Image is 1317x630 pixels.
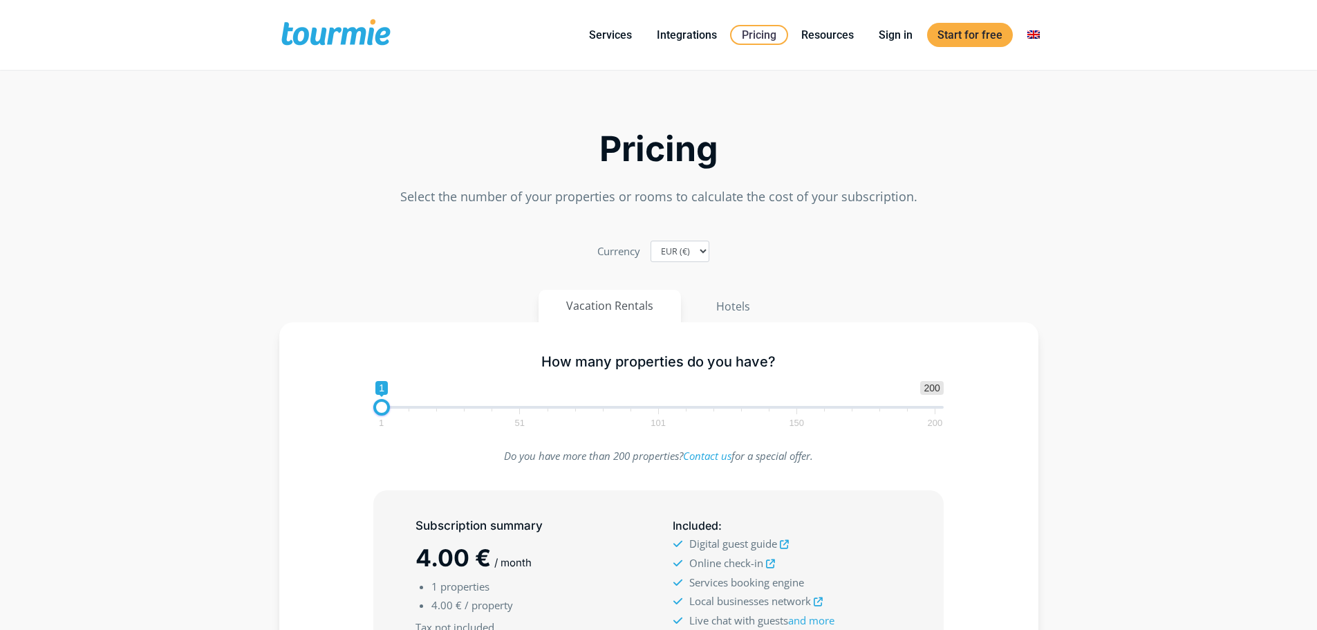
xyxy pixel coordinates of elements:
[689,537,777,550] span: Digital guest guide
[539,290,681,322] button: Vacation Rentals
[673,517,901,535] h5: :
[689,613,834,627] span: Live chat with guests
[648,420,668,426] span: 101
[579,26,642,44] a: Services
[415,544,491,572] span: 4.00 €
[689,556,763,570] span: Online check-in
[373,447,944,465] p: Do you have more than 200 properties? for a special offer.
[375,381,388,395] span: 1
[431,598,462,612] span: 4.00 €
[1017,26,1050,44] a: Switch to
[927,23,1013,47] a: Start for free
[431,580,438,593] span: 1
[689,575,804,589] span: Services booking engine
[646,26,727,44] a: Integrations
[673,519,718,532] span: Included
[377,420,386,426] span: 1
[730,25,788,45] a: Pricing
[683,449,731,463] a: Contact us
[791,26,864,44] a: Resources
[279,133,1038,165] h2: Pricing
[494,556,532,569] span: / month
[415,517,644,535] h5: Subscription summary
[787,420,806,426] span: 150
[920,381,943,395] span: 200
[868,26,923,44] a: Sign in
[373,353,944,371] h5: How many properties do you have?
[926,420,945,426] span: 200
[788,613,834,627] a: and more
[689,594,811,608] span: Local businesses network
[513,420,527,426] span: 51
[279,187,1038,206] p: Select the number of your properties or rooms to calculate the cost of your subscription.
[465,598,513,612] span: / property
[688,290,778,323] button: Hotels
[597,242,640,261] label: Currency
[440,580,489,593] span: properties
